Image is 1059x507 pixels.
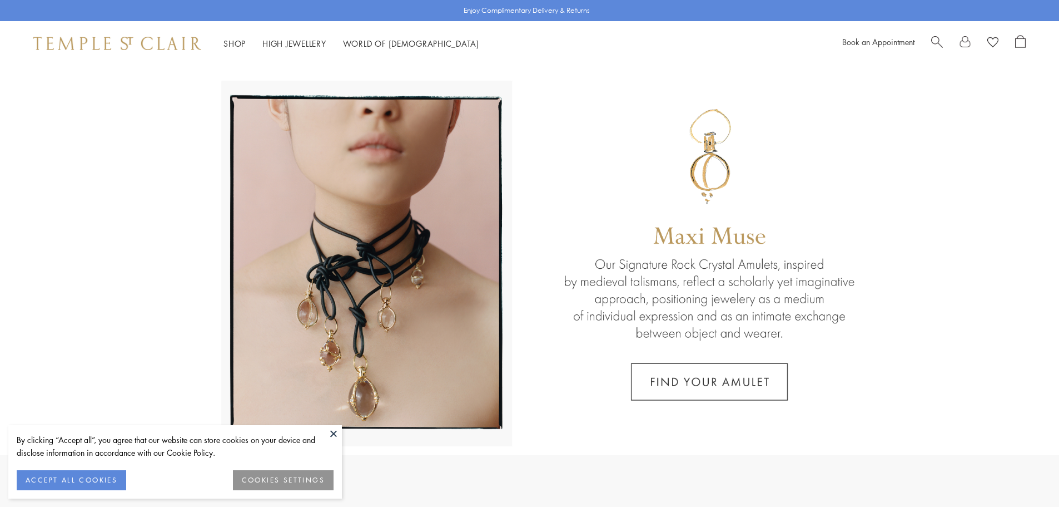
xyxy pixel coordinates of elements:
[17,434,334,459] div: By clicking “Accept all”, you agree that our website can store cookies on your device and disclos...
[262,38,326,49] a: High JewelleryHigh Jewellery
[223,37,479,51] nav: Main navigation
[33,37,201,50] img: Temple St. Clair
[987,35,998,52] a: View Wishlist
[931,35,943,52] a: Search
[842,36,914,47] a: Book an Appointment
[1015,35,1026,52] a: Open Shopping Bag
[223,38,246,49] a: ShopShop
[233,470,334,490] button: COOKIES SETTINGS
[464,5,590,16] p: Enjoy Complimentary Delivery & Returns
[17,470,126,490] button: ACCEPT ALL COOKIES
[343,38,479,49] a: World of [DEMOGRAPHIC_DATA]World of [DEMOGRAPHIC_DATA]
